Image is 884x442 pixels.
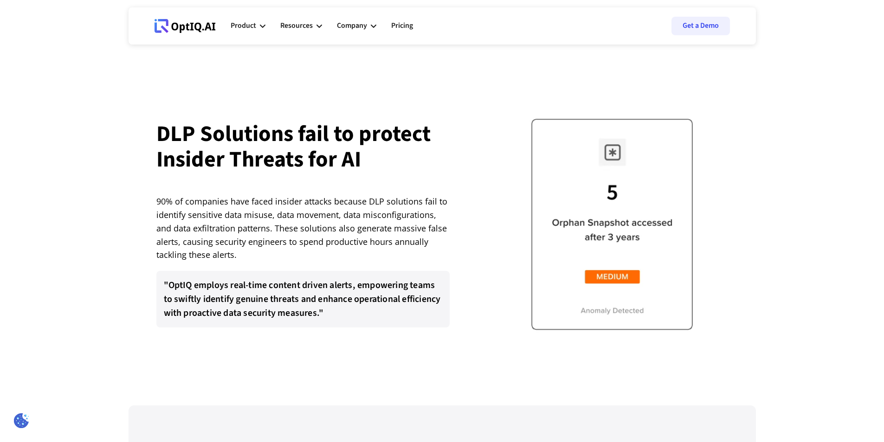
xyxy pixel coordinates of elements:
div: Resources [280,19,313,32]
strong: DLP Solutions fail to protect Insider Threats for AI [156,118,431,175]
div: Company [337,12,376,40]
div: Resources [280,12,322,40]
a: Pricing [391,12,413,40]
div: Company [337,19,367,32]
a: Webflow Homepage [155,12,216,40]
div: Product [231,12,265,40]
a: Get a Demo [671,17,730,35]
div: "OptIQ employs real-time content driven alerts, empowering teams to swiftly identify genuine thre... [164,278,442,320]
div: 90% of companies have faced insider attacks because DLP solutions fail to identify sensitive data... [156,195,450,262]
div: Product [231,19,256,32]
